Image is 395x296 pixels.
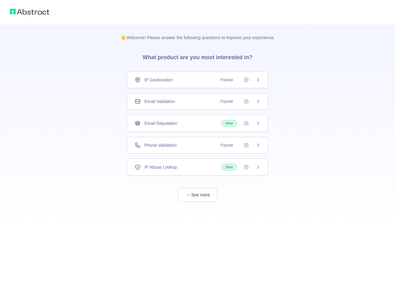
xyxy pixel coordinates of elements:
[217,142,237,148] span: Popular
[144,142,177,148] span: Phone Validation
[10,7,49,16] img: Abstract logo
[144,77,173,83] span: IP Geolocation
[110,25,285,41] p: 👋 Welcome! Please answer the following questions to improve your experience.
[217,98,237,105] span: Popular
[144,98,175,105] span: Email Validation
[222,120,237,127] span: New
[133,41,262,72] h3: What product are you most interested in?
[217,77,237,83] span: Popular
[144,120,177,126] span: Email Reputation
[222,164,237,171] span: New
[178,188,217,202] button: See more
[144,164,177,170] span: IP Abuse Lookup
